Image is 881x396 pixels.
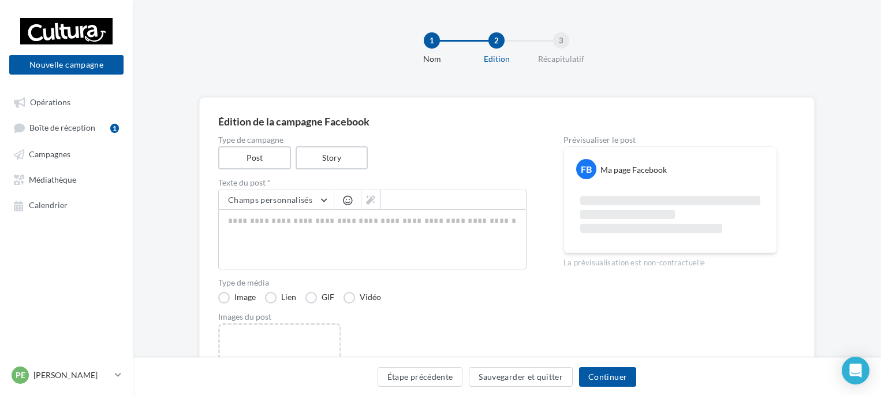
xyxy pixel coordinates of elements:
[296,146,368,169] label: Story
[9,55,124,75] button: Nouvelle campagne
[488,32,505,49] div: 2
[344,292,381,304] label: Vidéo
[218,179,527,187] label: Texte du post *
[460,53,533,65] div: Edition
[378,367,463,387] button: Étape précédente
[265,292,296,304] label: Lien
[29,175,76,184] span: Médiathèque
[218,146,291,169] label: Post
[218,116,796,127] div: Édition de la campagne Facebook
[219,190,334,210] button: Champs personnalisés
[600,164,667,176] div: Ma page Facebook
[7,117,126,138] a: Boîte de réception1
[395,53,469,65] div: Nom
[579,367,636,387] button: Continuer
[110,124,119,133] div: 1
[29,201,68,210] span: Calendrier
[228,195,312,205] span: Champs personnalisés
[218,279,527,287] label: Type de média
[218,313,527,321] div: Images du post
[16,369,25,381] span: Pe
[469,367,573,387] button: Sauvegarder et quitter
[563,136,777,144] div: Prévisualiser le post
[524,53,598,65] div: Récapitulatif
[30,97,70,107] span: Opérations
[33,369,110,381] p: [PERSON_NAME]
[9,364,124,386] a: Pe [PERSON_NAME]
[7,143,126,164] a: Campagnes
[218,292,256,304] label: Image
[424,32,440,49] div: 1
[7,169,126,190] a: Médiathèque
[576,159,596,179] div: FB
[7,194,126,215] a: Calendrier
[29,123,95,133] span: Boîte de réception
[218,136,527,144] label: Type de campagne
[305,292,334,304] label: GIF
[553,32,569,49] div: 3
[29,149,70,159] span: Campagnes
[7,91,126,112] a: Opérations
[842,357,869,384] div: Open Intercom Messenger
[563,253,777,268] div: La prévisualisation est non-contractuelle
